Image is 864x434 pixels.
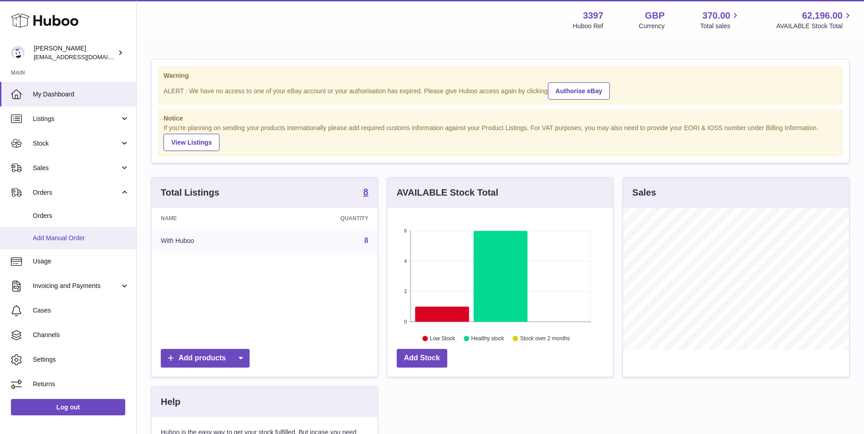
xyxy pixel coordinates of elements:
a: Add Stock [397,349,447,368]
span: Sales [33,164,120,172]
span: Listings [33,115,120,123]
h3: Help [161,396,180,408]
span: Cases [33,306,129,315]
span: Orders [33,212,129,220]
strong: 3397 [583,10,603,22]
span: Invoicing and Payments [33,282,120,290]
text: 0 [404,319,407,324]
h3: Total Listings [161,187,220,199]
text: Stock over 2 months [520,336,570,342]
span: AVAILABLE Stock Total [776,22,853,30]
a: Log out [11,399,125,415]
strong: Warning [164,71,837,80]
span: Orders [33,188,120,197]
span: Channels [33,331,129,339]
strong: GBP [645,10,665,22]
div: Huboo Ref [573,22,603,30]
span: Returns [33,380,129,389]
text: Low Stock [430,336,455,342]
a: Add products [161,349,250,368]
text: 6 [404,228,407,233]
span: 370.00 [702,10,730,22]
th: Quantity [271,208,377,229]
a: 62,196.00 AVAILABLE Stock Total [776,10,853,30]
a: View Listings [164,134,220,151]
div: Currency [639,22,665,30]
strong: Notice [164,114,837,123]
span: Settings [33,355,129,364]
div: ALERT : We have no access to one of your eBay account or your authorisation has expired. Please g... [164,81,837,100]
text: Healthy stock [471,336,504,342]
h3: AVAILABLE Stock Total [397,187,498,199]
span: 62,196.00 [802,10,843,22]
span: My Dashboard [33,90,129,99]
a: 8 [363,187,368,198]
h3: Sales [632,187,656,199]
span: Stock [33,139,120,148]
span: Usage [33,257,129,266]
text: 4 [404,258,407,264]
strong: 8 [363,187,368,197]
span: Add Manual Order [33,234,129,242]
a: 370.00 Total sales [700,10,741,30]
a: Authorise eBay [548,82,610,100]
img: sales@canchema.com [11,46,25,60]
a: 8 [364,237,368,244]
span: [EMAIL_ADDRESS][DOMAIN_NAME] [34,53,134,61]
div: [PERSON_NAME] [34,44,116,61]
text: 2 [404,289,407,294]
td: With Huboo [152,229,271,252]
th: Name [152,208,271,229]
div: If you're planning on sending your products internationally please add required customs informati... [164,124,837,151]
span: Total sales [700,22,741,30]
